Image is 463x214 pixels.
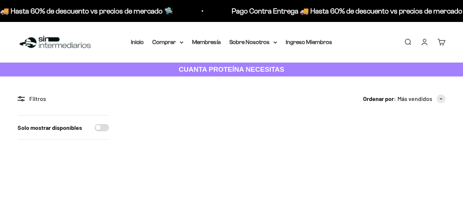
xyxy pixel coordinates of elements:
a: Membresía [192,39,221,45]
span: Más vendidos [397,94,432,104]
span: Ordenar por: [363,94,396,104]
a: Inicio [131,39,144,45]
summary: Comprar [153,37,183,47]
div: Filtros [18,94,109,104]
label: Solo mostrar disponibles [18,123,82,132]
strong: CUANTA PROTEÍNA NECESITAS [179,65,284,73]
button: Más vendidos [397,94,445,104]
summary: Sobre Nosotros [229,37,277,47]
a: Ingreso Miembros [286,39,332,45]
